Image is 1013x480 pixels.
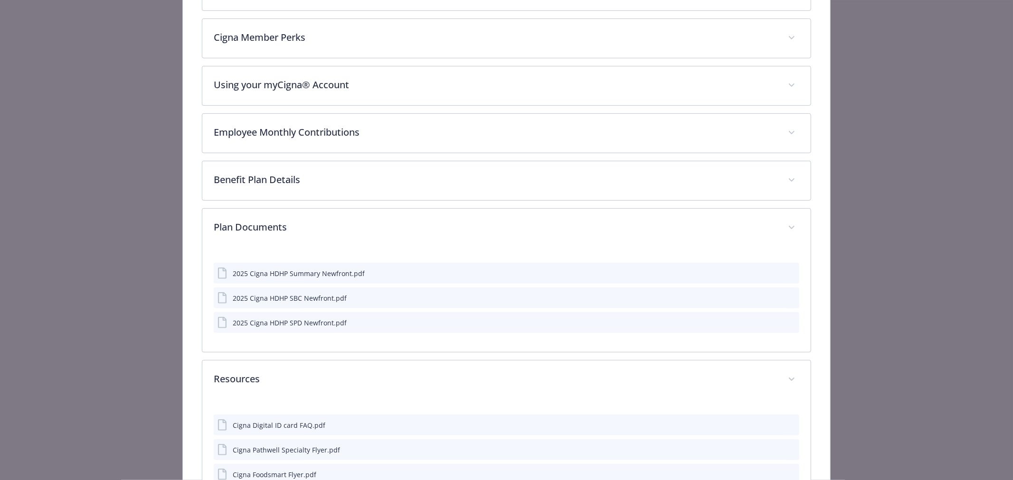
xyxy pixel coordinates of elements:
[214,30,776,45] p: Cigna Member Perks
[233,420,325,430] div: Cigna Digital ID card FAQ.pdf
[214,173,776,187] p: Benefit Plan Details
[202,114,811,153] div: Employee Monthly Contributions
[233,445,340,455] div: Cigna Pathwell Specialty Flyer.pdf
[787,470,795,480] button: preview file
[233,470,316,480] div: Cigna Foodsmart Flyer.pdf
[202,66,811,105] div: Using your myCigna® Account
[202,161,811,200] div: Benefit Plan Details
[787,318,795,328] button: preview file
[233,293,347,303] div: 2025 Cigna HDHP SBC Newfront.pdf
[214,372,776,386] p: Resources
[202,360,811,399] div: Resources
[772,268,779,278] button: download file
[202,19,811,58] div: Cigna Member Perks
[772,420,779,430] button: download file
[214,78,776,92] p: Using your myCigna® Account
[233,268,365,278] div: 2025 Cigna HDHP Summary Newfront.pdf
[214,125,776,139] p: Employee Monthly Contributions
[772,318,779,328] button: download file
[202,209,811,248] div: Plan Documents
[787,420,795,430] button: preview file
[233,318,347,328] div: 2025 Cigna HDHP SPD Newfront.pdf
[772,293,779,303] button: download file
[787,293,795,303] button: preview file
[214,220,776,234] p: Plan Documents
[772,470,779,480] button: download file
[787,268,795,278] button: preview file
[787,445,795,455] button: preview file
[202,248,811,352] div: Plan Documents
[772,445,779,455] button: download file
